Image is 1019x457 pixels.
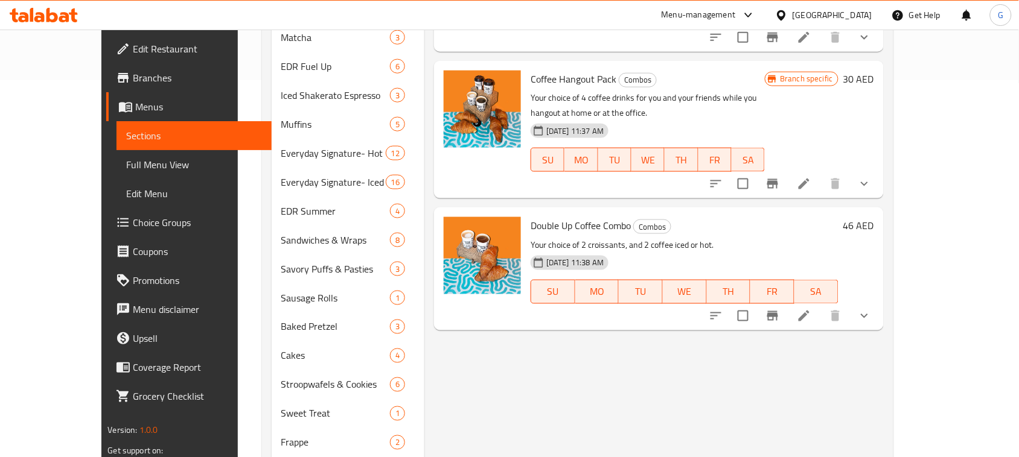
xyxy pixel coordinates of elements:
[736,151,760,169] span: SA
[272,52,425,81] div: EDR Fuel Up6
[662,8,736,22] div: Menu-management
[272,283,425,312] div: Sausage Rolls1
[541,125,609,137] span: [DATE] 11:37 AM
[281,59,390,74] span: EDR Fuel Up
[106,324,272,353] a: Upsell
[272,110,425,139] div: Muffins5
[850,23,879,52] button: show more
[133,360,262,374] span: Coverage Report
[564,148,598,172] button: MO
[106,295,272,324] a: Menu disclaimer
[281,348,390,363] span: Cakes
[730,25,756,50] span: Select to update
[390,348,405,363] div: items
[712,283,746,300] span: TH
[531,70,616,88] span: Coffee Hangout Pack
[281,291,390,305] span: Sausage Rolls
[634,220,671,234] span: Combos
[531,148,564,172] button: SU
[758,169,787,198] button: Branch-specific-item
[106,382,272,411] a: Grocery Checklist
[106,266,272,295] a: Promotions
[126,186,262,201] span: Edit Menu
[843,71,874,87] h6: 30 AED
[598,148,631,172] button: TU
[386,146,405,160] div: items
[126,128,262,143] span: Sections
[624,283,658,300] span: TU
[531,90,765,121] p: Your choice of 4 coffee drinks for you and your friends while you hangout at home or at the office.
[603,151,627,169] span: TU
[698,148,732,172] button: FR
[575,280,619,304] button: MO
[133,302,262,317] span: Menu disclaimer
[272,341,425,370] div: Cakes4
[107,422,137,438] span: Version:
[732,148,765,172] button: SA
[106,208,272,237] a: Choice Groups
[133,389,262,403] span: Grocery Checklist
[390,88,405,102] div: items
[636,151,660,169] span: WE
[775,73,837,84] span: Branch specific
[272,399,425,428] div: Sweet Treat1
[281,320,390,334] span: Baked Pretzel
[106,63,272,92] a: Branches
[843,217,874,234] h6: 46 AED
[857,177,872,191] svg: Show Choices
[857,309,872,323] svg: Show Choices
[281,233,390,247] div: Sandwiches & Wraps
[133,273,262,288] span: Promotions
[106,353,272,382] a: Coverage Report
[633,219,671,234] div: Combos
[821,23,850,52] button: delete
[391,437,404,449] span: 2
[281,435,390,450] div: Frappe
[126,157,262,172] span: Full Menu View
[139,422,158,438] span: 1.0.0
[701,169,730,198] button: sort-choices
[272,168,425,197] div: Everyday Signature- Iced16
[794,280,839,304] button: SA
[390,204,405,218] div: items
[663,280,707,304] button: WE
[444,71,521,148] img: Coffee Hangout Pack
[272,428,425,457] div: Frappe2
[390,291,405,305] div: items
[541,257,609,268] span: [DATE] 11:38 AM
[281,377,390,392] span: Stroopwafels & Cookies
[117,179,272,208] a: Edit Menu
[391,292,404,304] span: 1
[281,175,386,189] span: Everyday Signature- Iced
[272,81,425,110] div: Iced Shakerato Espresso3
[281,146,386,160] span: Everyday Signature- Hot
[391,32,404,43] span: 3
[281,204,390,218] div: EDR Summer
[281,88,390,102] div: Iced Shakerato Espresso
[281,117,390,131] span: Muffins
[821,169,850,198] button: delete
[850,301,879,330] button: show more
[391,408,404,420] span: 1
[797,309,811,323] a: Edit menu item
[390,59,405,74] div: items
[758,23,787,52] button: Branch-specific-item
[281,406,390,421] span: Sweet Treat
[850,169,879,198] button: show more
[750,280,794,304] button: FR
[531,238,839,253] p: Your choice of 2 croissants, and 2 coffee iced or hot.
[133,71,262,85] span: Branches
[569,151,593,169] span: MO
[390,320,405,334] div: items
[665,148,698,172] button: TH
[799,283,834,300] span: SA
[272,23,425,52] div: Matcha3
[272,254,425,283] div: Savory Puffs & Pasties3
[281,262,390,276] div: Savory Puffs & Pasties
[391,90,404,101] span: 3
